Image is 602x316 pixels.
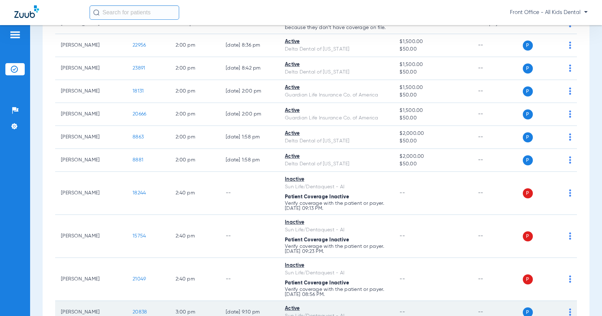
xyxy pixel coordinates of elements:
[472,258,521,301] td: --
[285,244,388,254] p: Verify coverage with the patient or payer. [DATE] 09:23 PM.
[400,310,405,315] span: --
[170,172,220,215] td: 2:40 PM
[285,160,388,168] div: Delta Dental of [US_STATE]
[220,149,279,172] td: [DATE] 1:58 PM
[55,57,127,80] td: [PERSON_NAME]
[133,66,145,71] span: 23891
[285,183,388,191] div: Sun Life/Dentaquest - AI
[523,155,533,165] span: P
[170,126,220,149] td: 2:00 PM
[285,130,388,137] div: Active
[472,149,521,172] td: --
[285,153,388,160] div: Active
[55,258,127,301] td: [PERSON_NAME]
[220,215,279,258] td: --
[285,269,388,277] div: Sun Life/Dentaquest - AI
[400,160,466,168] span: $50.00
[285,107,388,114] div: Active
[285,219,388,226] div: Inactive
[90,5,179,20] input: Search for patients
[285,84,388,91] div: Active
[285,237,349,242] span: Patient Coverage Inactive
[55,103,127,126] td: [PERSON_NAME]
[400,190,405,195] span: --
[285,201,388,211] p: Verify coverage with the patient or payer. [DATE] 09:13 PM.
[523,86,533,96] span: P
[133,135,144,140] span: 8863
[569,65,571,72] img: group-dot-blue.svg
[170,57,220,80] td: 2:00 PM
[133,112,146,117] span: 20666
[133,234,146,239] span: 15754
[285,91,388,99] div: Guardian Life Insurance Co. of America
[523,231,533,241] span: P
[523,188,533,198] span: P
[523,132,533,142] span: P
[569,189,571,197] img: group-dot-blue.svg
[220,34,279,57] td: [DATE] 8:36 PM
[55,149,127,172] td: [PERSON_NAME]
[133,277,146,282] span: 21049
[523,274,533,284] span: P
[285,176,388,183] div: Inactive
[170,34,220,57] td: 2:00 PM
[220,258,279,301] td: --
[523,63,533,74] span: P
[472,34,521,57] td: --
[569,156,571,164] img: group-dot-blue.svg
[285,280,349,286] span: Patient Coverage Inactive
[220,126,279,149] td: [DATE] 1:58 PM
[400,61,466,69] span: $1,500.00
[285,226,388,234] div: Sun Life/Dentaquest - AI
[170,215,220,258] td: 2:40 PM
[285,137,388,145] div: Delta Dental of [US_STATE]
[14,5,39,18] img: Zuub Logo
[220,103,279,126] td: [DATE] 2:00 PM
[285,287,388,297] p: Verify coverage with the patient or payer. [DATE] 08:56 PM.
[472,172,521,215] td: --
[285,61,388,69] div: Active
[285,114,388,122] div: Guardian Life Insurance Co. of America
[400,107,466,114] span: $1,500.00
[9,30,21,39] img: hamburger-icon
[569,110,571,118] img: group-dot-blue.svg
[400,21,405,26] span: --
[285,194,349,199] span: Patient Coverage Inactive
[472,80,521,103] td: --
[400,69,466,76] span: $50.00
[170,258,220,301] td: 2:40 PM
[55,34,127,57] td: [PERSON_NAME]
[472,215,521,258] td: --
[566,282,602,316] iframe: Chat Widget
[220,172,279,215] td: --
[285,46,388,53] div: Delta Dental of [US_STATE]
[400,130,466,137] span: $2,000.00
[472,103,521,126] td: --
[55,126,127,149] td: [PERSON_NAME]
[220,80,279,103] td: [DATE] 2:00 PM
[569,133,571,141] img: group-dot-blue.svg
[170,149,220,172] td: 2:00 PM
[170,103,220,126] td: 2:00 PM
[510,9,588,16] span: Front Office - All Kids Dental
[569,232,571,240] img: group-dot-blue.svg
[133,310,147,315] span: 20838
[93,9,100,16] img: Search Icon
[400,137,466,145] span: $50.00
[55,80,127,103] td: [PERSON_NAME]
[55,215,127,258] td: [PERSON_NAME]
[472,57,521,80] td: --
[400,153,466,160] span: $2,000.00
[133,89,144,94] span: 18131
[400,84,466,91] span: $1,500.00
[400,234,405,239] span: --
[400,91,466,99] span: $50.00
[523,41,533,51] span: P
[285,305,388,312] div: Active
[133,190,146,195] span: 18244
[569,88,571,95] img: group-dot-blue.svg
[55,172,127,215] td: [PERSON_NAME]
[285,69,388,76] div: Delta Dental of [US_STATE]
[400,38,466,46] span: $1,500.00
